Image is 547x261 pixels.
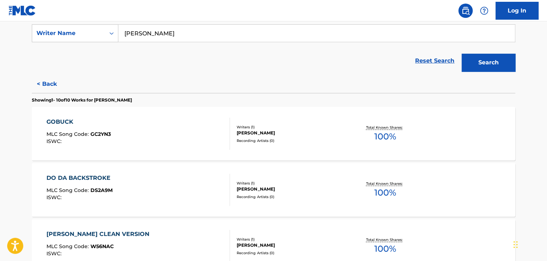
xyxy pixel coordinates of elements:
iframe: Chat Widget [511,227,547,261]
p: Total Known Shares: [366,181,404,186]
div: Drag [513,234,518,255]
a: Reset Search [412,53,458,69]
a: Public Search [458,4,473,18]
div: GOBUCK [46,118,111,126]
img: MLC Logo [9,5,36,16]
a: Log In [496,2,538,20]
p: Total Known Shares: [366,125,404,130]
p: Total Known Shares: [366,237,404,242]
form: Search Form [32,24,515,75]
div: [PERSON_NAME] [237,130,345,136]
div: Recording Artists ( 0 ) [237,138,345,143]
a: DO DA BACKSTROKEMLC Song Code:DS2A9MISWC:Writers (1)[PERSON_NAME]Recording Artists (0)Total Known... [32,163,515,217]
div: Recording Artists ( 0 ) [237,194,345,200]
span: ISWC : [46,194,63,201]
div: [PERSON_NAME] CLEAN VERSION [46,230,153,238]
div: Writers ( 1 ) [237,181,345,186]
span: MLC Song Code : [46,131,90,137]
span: ISWC : [46,250,63,257]
p: Showing 1 - 10 of 10 Works for [PERSON_NAME] [32,97,132,103]
span: 100 % [374,186,396,199]
div: [PERSON_NAME] [237,186,345,192]
span: DS2A9M [90,187,113,193]
img: search [461,6,470,15]
button: Search [462,54,515,72]
div: Writers ( 1 ) [237,237,345,242]
span: 100 % [374,242,396,255]
button: < Back [32,75,75,93]
a: GOBUCKMLC Song Code:GC2YN3ISWC:Writers (1)[PERSON_NAME]Recording Artists (0)Total Known Shares:100% [32,107,515,161]
span: MLC Song Code : [46,243,90,250]
div: Writers ( 1 ) [237,124,345,130]
span: GC2YN3 [90,131,111,137]
img: help [480,6,488,15]
div: DO DA BACKSTROKE [46,174,114,182]
div: Recording Artists ( 0 ) [237,250,345,256]
div: Writer Name [36,29,101,38]
div: Help [477,4,491,18]
span: 100 % [374,130,396,143]
span: ISWC : [46,138,63,144]
span: W56NAC [90,243,114,250]
div: [PERSON_NAME] [237,242,345,248]
span: MLC Song Code : [46,187,90,193]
